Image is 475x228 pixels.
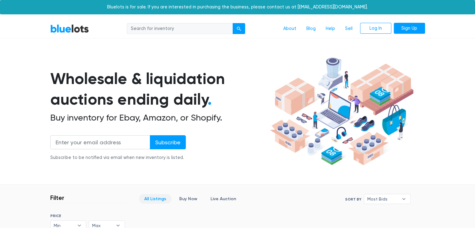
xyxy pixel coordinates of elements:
[150,135,186,149] input: Subscribe
[50,154,186,161] div: Subscribe to be notified via email when new inventory is listed.
[367,194,398,204] span: Most Bids
[340,23,358,35] a: Sell
[174,194,203,204] a: Buy Now
[139,194,171,204] a: All Listings
[50,214,125,218] h6: PRICE
[268,55,416,168] img: hero-ee84e7d0318cb26816c560f6b4441b76977f77a177738b4e94f68c95b2b83dbb.png
[50,24,89,33] a: BlueLots
[394,23,425,34] a: Sign Up
[50,194,64,201] h3: Filter
[278,23,301,35] a: About
[301,23,321,35] a: Blog
[50,68,268,110] h1: Wholesale & liquidation auctions ending daily
[127,23,233,34] input: Search for inventory
[397,194,410,204] b: ▾
[205,194,241,204] a: Live Auction
[360,23,391,34] a: Log In
[208,90,212,109] span: .
[345,196,361,202] label: Sort By
[321,23,340,35] a: Help
[50,135,150,149] input: Enter your email address
[50,112,268,123] h2: Buy inventory for Ebay, Amazon, or Shopify.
